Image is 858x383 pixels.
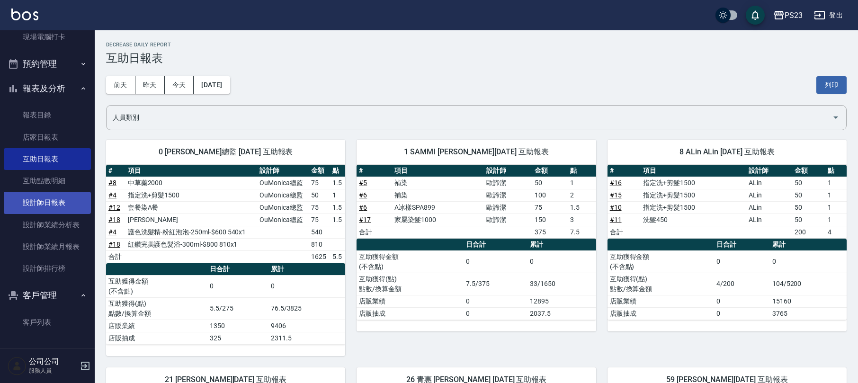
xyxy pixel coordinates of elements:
td: 互助獲得金額 (不含點) [106,275,207,297]
td: 7.5/375 [464,273,527,295]
th: 點 [825,165,847,177]
td: 補染 [392,189,483,201]
td: 50 [792,189,826,201]
td: 店販抽成 [608,307,715,320]
td: 店販業績 [608,295,715,307]
td: 合計 [608,226,641,238]
a: 客戶列表 [4,312,91,333]
th: 日合計 [207,263,268,276]
button: 前天 [106,76,135,94]
td: 12895 [527,295,596,307]
h5: 公司公司 [29,357,77,366]
span: 0 [PERSON_NAME]總監 [DATE] 互助報表 [117,147,334,157]
button: Open [828,110,843,125]
span: 8 ALin ALin [DATE] 互助報表 [619,147,835,157]
a: #18 [108,216,120,223]
td: 2037.5 [527,307,596,320]
td: ALin [746,214,792,226]
td: 合計 [357,226,392,238]
td: 1 [330,189,345,201]
button: 今天 [165,76,194,94]
th: # [357,165,392,177]
td: 325 [207,332,268,344]
td: 0 [714,250,769,273]
td: 4 [825,226,847,238]
th: # [608,165,641,177]
td: 50 [792,177,826,189]
a: #10 [610,204,622,211]
td: OuMonica總監 [257,214,309,226]
td: ALin [746,177,792,189]
td: 0 [464,295,527,307]
td: 50 [792,201,826,214]
td: 0 [268,275,346,297]
a: #16 [610,179,622,187]
td: 1.5 [330,201,345,214]
table: a dense table [608,239,847,320]
td: OuMonica總監 [257,201,309,214]
a: 設計師業績分析表 [4,214,91,236]
th: 金額 [792,165,826,177]
td: 1 [825,177,847,189]
td: 補染 [392,177,483,189]
table: a dense table [357,165,596,239]
td: 200 [792,226,826,238]
td: 75 [309,201,330,214]
td: 歐諦潔 [484,177,533,189]
td: OuMonica總監 [257,189,309,201]
td: 0 [714,307,769,320]
input: 人員名稱 [110,109,828,126]
button: 登出 [810,7,847,24]
th: 日合計 [464,239,527,251]
td: 2311.5 [268,332,346,344]
td: 1 [825,201,847,214]
a: 設計師排行榜 [4,258,91,279]
td: 店販抽成 [357,307,464,320]
td: 指定洗+剪髮1500 [641,189,746,201]
td: 家屬染髮1000 [392,214,483,226]
td: 0 [770,250,847,273]
td: 100 [532,189,568,201]
td: 1 [825,189,847,201]
td: 75 [532,201,568,214]
td: 50 [792,214,826,226]
th: 設計師 [484,165,533,177]
a: 現場電腦打卡 [4,26,91,48]
td: 9406 [268,320,346,332]
table: a dense table [608,165,847,239]
button: save [746,6,765,25]
a: 設計師日報表 [4,192,91,214]
td: 150 [532,214,568,226]
td: 540 [309,226,330,238]
td: 護色洗髮精-粉紅泡泡-250ml-$600 540x1 [125,226,258,238]
td: 互助獲得(點) 點數/換算金額 [608,273,715,295]
td: 合計 [106,250,125,263]
td: 5.5/275 [207,297,268,320]
td: 1.5 [330,177,345,189]
th: 累計 [527,239,596,251]
td: OuMonica總監 [257,177,309,189]
td: 指定洗+剪髮1500 [641,177,746,189]
img: Logo [11,9,38,20]
td: 洗髮450 [641,214,746,226]
div: PS23 [785,9,803,21]
td: 3 [568,214,596,226]
td: 互助獲得(點) 點數/換算金額 [106,297,207,320]
td: 紅鑽完美護色髮浴-300ml-$800 810x1 [125,238,258,250]
td: 50 [532,177,568,189]
a: #5 [359,179,367,187]
a: #12 [108,204,120,211]
a: #17 [359,216,371,223]
button: 客戶管理 [4,283,91,308]
td: ALin [746,189,792,201]
table: a dense table [357,239,596,320]
td: 1625 [309,250,330,263]
button: 列印 [816,76,847,94]
button: 預約管理 [4,52,91,76]
a: #11 [610,216,622,223]
td: 0 [207,275,268,297]
th: 累計 [770,239,847,251]
td: 指定洗+剪髮1500 [641,201,746,214]
th: 累計 [268,263,346,276]
th: 點 [568,165,596,177]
